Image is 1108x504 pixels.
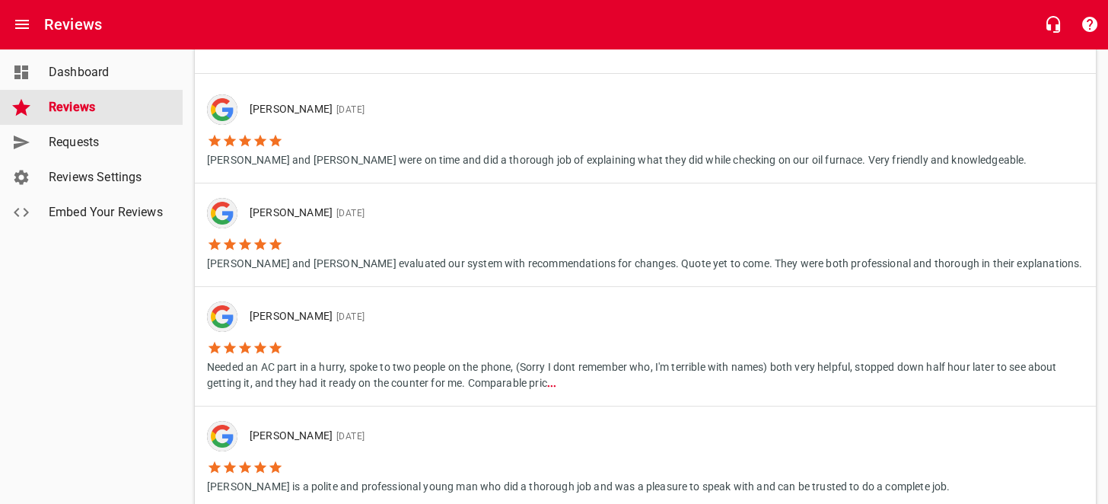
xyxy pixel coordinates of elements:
[207,94,237,125] img: google-dark.png
[207,301,237,332] div: Google
[49,63,164,81] span: Dashboard
[207,198,237,228] div: Google
[49,98,164,116] span: Reviews
[49,133,164,152] span: Requests
[1035,6,1071,43] button: Live Chat
[207,421,237,451] div: Google
[207,301,237,332] img: google-dark.png
[4,6,40,43] button: Open drawer
[1071,6,1108,43] button: Support Portal
[207,421,237,451] img: google-dark.png
[333,104,365,115] span: [DATE]
[547,377,556,389] b: ...
[195,287,1096,406] a: [PERSON_NAME][DATE]Needed an AC part in a hurry, spoke to two people on the phone, (Sorry I dont ...
[207,356,1084,391] p: Needed an AC part in a hurry, spoke to two people on the phone, (Sorry I dont remember who, I'm t...
[49,203,164,222] span: Embed Your Reviews
[250,101,1014,118] p: [PERSON_NAME]
[250,308,1071,325] p: [PERSON_NAME]
[207,148,1027,168] p: [PERSON_NAME] and [PERSON_NAME] were on time and did a thorough job of explaining what they did w...
[333,311,365,322] span: [DATE]
[207,94,237,125] div: Google
[195,183,1096,286] a: [PERSON_NAME][DATE][PERSON_NAME] and [PERSON_NAME] evaluated our system with recommendations for ...
[207,252,1082,272] p: [PERSON_NAME] and [PERSON_NAME] evaluated our system with recommendations for changes. Quote yet ...
[250,428,938,445] p: [PERSON_NAME]
[207,198,237,228] img: google-dark.png
[49,168,164,187] span: Reviews Settings
[207,475,950,495] p: [PERSON_NAME] is a polite and professional young man who did a thorough job and was a pleasure to...
[44,12,102,37] h6: Reviews
[333,208,365,219] span: [DATE]
[195,80,1096,183] a: [PERSON_NAME][DATE][PERSON_NAME] and [PERSON_NAME] were on time and did a thorough job of explain...
[250,205,1070,222] p: [PERSON_NAME]
[333,431,365,442] span: [DATE]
